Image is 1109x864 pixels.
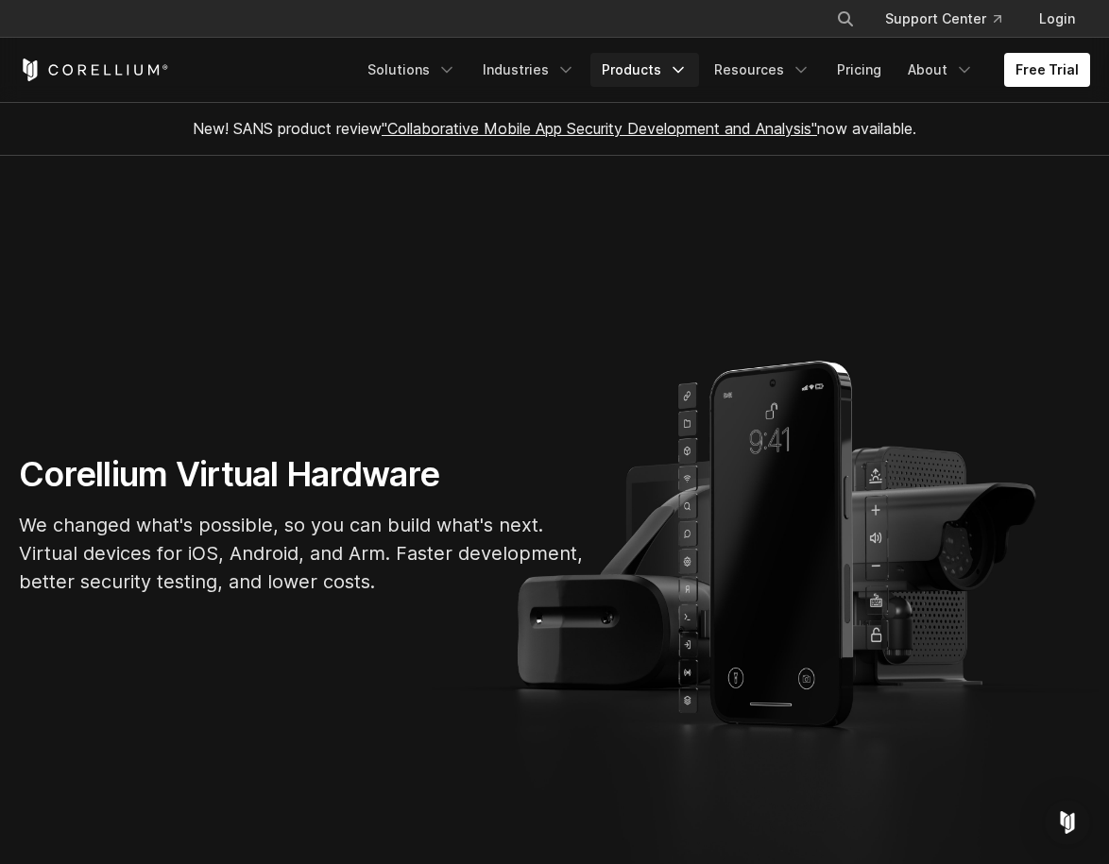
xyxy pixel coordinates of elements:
a: Support Center [870,2,1016,36]
div: Navigation Menu [356,53,1090,87]
h1: Corellium Virtual Hardware [19,453,586,496]
a: About [896,53,985,87]
a: Solutions [356,53,468,87]
a: Pricing [826,53,893,87]
a: Industries [471,53,587,87]
a: Corellium Home [19,59,169,81]
a: Login [1024,2,1090,36]
a: Resources [703,53,822,87]
p: We changed what's possible, so you can build what's next. Virtual devices for iOS, Android, and A... [19,511,586,596]
a: "Collaborative Mobile App Security Development and Analysis" [382,119,817,138]
button: Search [828,2,862,36]
div: Open Intercom Messenger [1045,800,1090,845]
span: New! SANS product review now available. [193,119,916,138]
a: Free Trial [1004,53,1090,87]
a: Products [590,53,699,87]
div: Navigation Menu [813,2,1090,36]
